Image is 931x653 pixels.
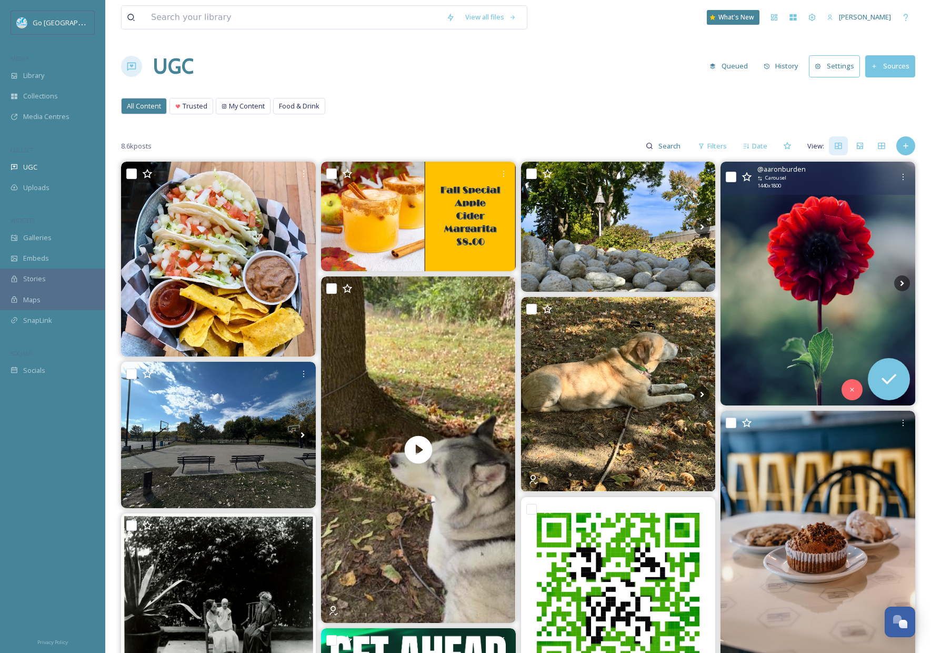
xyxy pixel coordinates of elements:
input: Search your library [146,6,441,29]
a: History [758,56,809,76]
span: WIDGETS [11,216,35,224]
span: Filters [707,141,727,151]
span: @ aaronburden [757,164,806,174]
img: thumbnail [321,276,516,623]
span: Privacy Policy [37,639,68,646]
a: UGC [153,51,194,82]
span: All Content [127,101,161,111]
img: Did you know?? 👀 Locally grown Blue Hubbard Squash has been on the fall menu at Bavarian Inn Rest... [521,162,716,292]
a: View all files [460,7,522,27]
span: Go [GEOGRAPHIC_DATA] [33,17,111,27]
span: MEDIA [11,54,29,62]
span: Media Centres [23,112,69,122]
button: Sources [865,55,915,77]
button: Open Chat [885,607,915,637]
span: Uploads [23,183,49,193]
span: Stories [23,274,46,284]
img: The girls under the shade tree. #lookupseeblue #needrain [521,297,716,491]
a: Settings [809,55,865,77]
a: What's New [707,10,759,25]
input: Search [653,135,687,156]
span: SOCIALS [11,349,32,357]
span: Trusted [183,101,207,111]
span: My Content [229,101,265,111]
span: Embeds [23,253,49,263]
span: Socials [23,365,45,375]
span: COLLECT [11,146,33,154]
span: Maps [23,295,41,305]
span: Galleries [23,233,52,243]
img: GoGreatLogo_MISkies_RegionalTrails%20%281%29.png [17,17,27,28]
span: View: [807,141,824,151]
a: Privacy Policy [37,635,68,648]
button: History [758,56,804,76]
span: Collections [23,91,58,101]
span: 8.6k posts [121,141,152,151]
a: Queued [704,56,758,76]
span: Carousel [765,174,786,182]
span: 1440 x 1800 [757,182,781,190]
span: Library [23,71,44,81]
span: Date [752,141,767,151]
span: UGC [23,162,37,172]
span: [PERSON_NAME] [839,12,891,22]
video: Zuzu getting her sniffs in under the shade tree. [321,276,516,623]
img: Thanks to a generous donation from Frankenmuth Auto Fest, there are new basketball hoops up at He... [121,362,316,508]
span: Food & Drink [279,101,319,111]
button: Queued [704,56,753,76]
img: TACOS & LIVE MUSIC EVERY TUESDAY! Taco & Quesadilla Meals are only $9.99 all day! $2 OFF Nachos d... [121,162,316,357]
button: Settings [809,55,860,77]
img: Valley Lanes Gimmicks is excited to announce our FALL DRINK SPECIALS! 🎉 🍏 Apple Cider Margarita –... [321,162,516,271]
img: “If attention is the substance of life, then the question of what we pay attention to is the ques... [720,162,915,405]
span: SnapLink [23,315,52,325]
a: [PERSON_NAME] [822,7,896,27]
